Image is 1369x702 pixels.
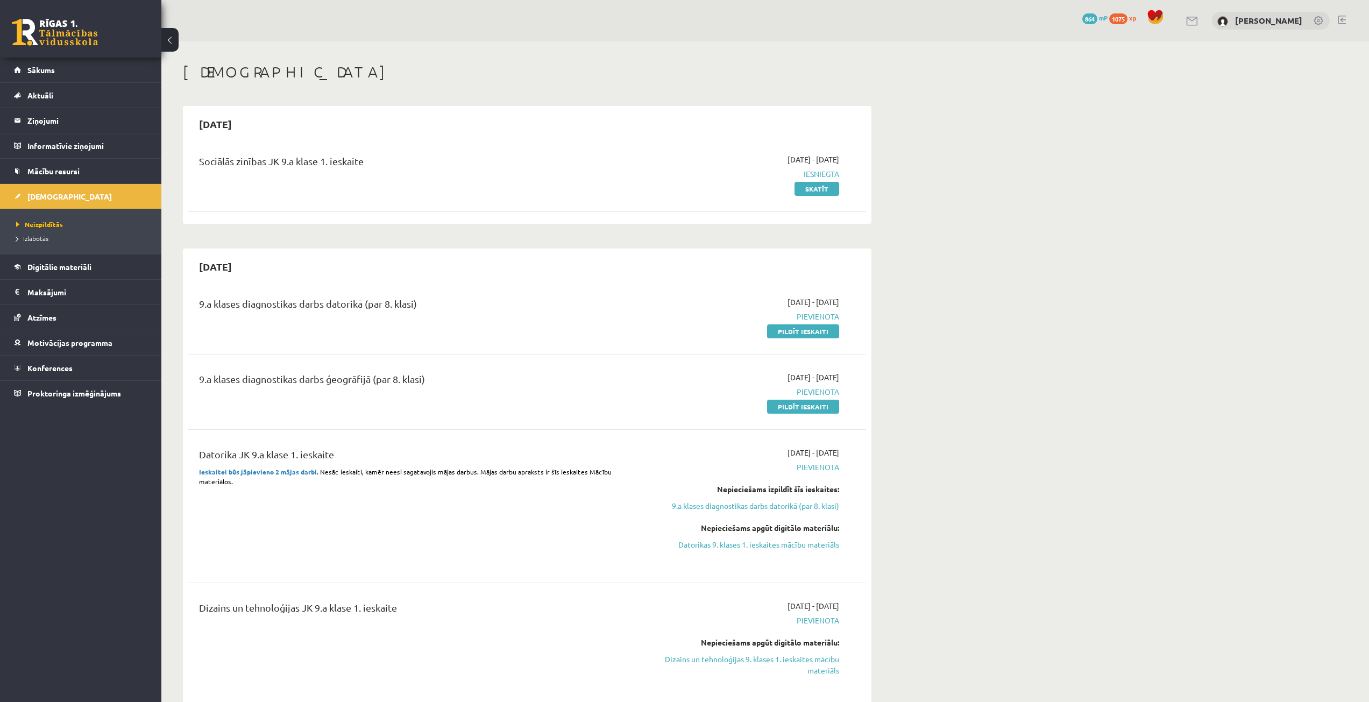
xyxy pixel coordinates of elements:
[788,447,839,458] span: [DATE] - [DATE]
[788,296,839,308] span: [DATE] - [DATE]
[27,65,55,75] span: Sākums
[636,484,839,495] div: Nepieciešams izpildīt šīs ieskaites:
[199,372,620,392] div: 9.a klases diagnostikas darbs ģeogrāfijā (par 8. klasi)
[636,522,839,534] div: Nepieciešams apgūt digitālo materiālu:
[14,58,148,82] a: Sākums
[27,363,73,373] span: Konferences
[27,90,53,100] span: Aktuāli
[14,254,148,279] a: Digitālie materiāli
[788,154,839,165] span: [DATE] - [DATE]
[767,324,839,338] a: Pildīt ieskaiti
[16,234,48,243] span: Izlabotās
[1109,13,1127,24] span: 1075
[12,19,98,46] a: Rīgas 1. Tālmācības vidusskola
[27,280,148,304] legend: Maksājumi
[199,296,620,316] div: 9.a klases diagnostikas darbs datorikā (par 8. klasi)
[16,220,63,229] span: Neizpildītās
[636,615,839,626] span: Pievienota
[636,539,839,550] a: Datorikas 9. klases 1. ieskaites mācību materiāls
[27,192,112,201] span: [DEMOGRAPHIC_DATA]
[199,600,620,620] div: Dizains un tehnoloģijas JK 9.a klase 1. ieskaite
[14,280,148,304] a: Maksājumi
[27,338,112,348] span: Motivācijas programma
[788,600,839,612] span: [DATE] - [DATE]
[27,388,121,398] span: Proktoringa izmēģinājums
[188,111,243,137] h2: [DATE]
[14,356,148,380] a: Konferences
[14,133,148,158] a: Informatīvie ziņojumi
[199,447,620,467] div: Datorika JK 9.a klase 1. ieskaite
[14,159,148,183] a: Mācību resursi
[636,311,839,322] span: Pievienota
[199,467,612,486] span: . Nesāc ieskaiti, kamēr neesi sagatavojis mājas darbus. Mājas darbu apraksts ir šīs ieskaites Māc...
[188,254,243,279] h2: [DATE]
[1109,13,1141,22] a: 1075 xp
[14,305,148,330] a: Atzīmes
[27,166,80,176] span: Mācību resursi
[16,233,151,243] a: Izlabotās
[14,184,148,209] a: [DEMOGRAPHIC_DATA]
[636,462,839,473] span: Pievienota
[636,637,839,648] div: Nepieciešams apgūt digitālo materiālu:
[636,654,839,676] a: Dizains un tehnoloģijas 9. klases 1. ieskaites mācību materiāls
[636,168,839,180] span: Iesniegta
[14,108,148,133] a: Ziņojumi
[27,262,91,272] span: Digitālie materiāli
[1082,13,1097,24] span: 864
[788,372,839,383] span: [DATE] - [DATE]
[14,330,148,355] a: Motivācijas programma
[27,133,148,158] legend: Informatīvie ziņojumi
[795,182,839,196] a: Skatīt
[183,63,871,81] h1: [DEMOGRAPHIC_DATA]
[636,500,839,512] a: 9.a klases diagnostikas darbs datorikā (par 8. klasi)
[14,83,148,108] a: Aktuāli
[199,467,317,476] strong: Ieskaitei būs jāpievieno 2 mājas darbi
[199,154,620,174] div: Sociālās zinības JK 9.a klase 1. ieskaite
[16,219,151,229] a: Neizpildītās
[1235,15,1302,26] a: [PERSON_NAME]
[14,381,148,406] a: Proktoringa izmēģinājums
[1099,13,1108,22] span: mP
[1082,13,1108,22] a: 864 mP
[1129,13,1136,22] span: xp
[767,400,839,414] a: Pildīt ieskaiti
[27,108,148,133] legend: Ziņojumi
[636,386,839,398] span: Pievienota
[27,313,56,322] span: Atzīmes
[1217,16,1228,27] img: Alekss Kozlovskis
